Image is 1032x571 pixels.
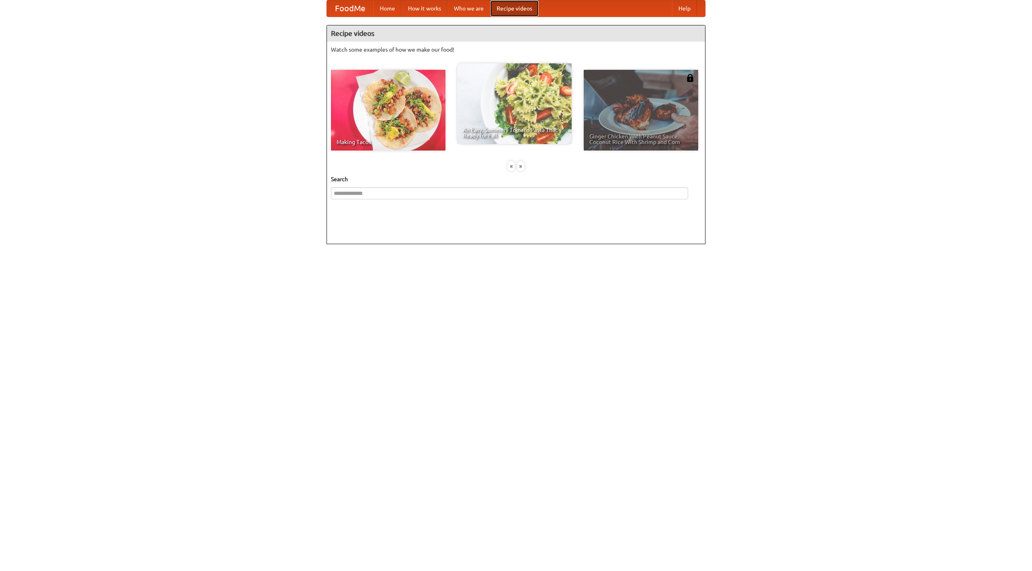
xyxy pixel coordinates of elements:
a: FoodMe [327,0,373,17]
h5: Search [331,175,701,183]
a: How it works [402,0,447,17]
a: Home [373,0,402,17]
h4: Recipe videos [327,25,705,42]
a: Help [672,0,697,17]
p: Watch some examples of how we make our food! [331,46,701,54]
div: « [508,161,515,171]
a: Making Tacos [331,70,445,151]
a: Recipe videos [490,0,539,17]
a: Who we are [447,0,490,17]
img: 483408.png [686,74,694,82]
span: An Easy, Summery Tomato Pasta That's Ready for Fall [463,127,566,138]
span: Making Tacos [337,139,440,145]
div: » [517,161,524,171]
a: An Easy, Summery Tomato Pasta That's Ready for Fall [457,63,572,144]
